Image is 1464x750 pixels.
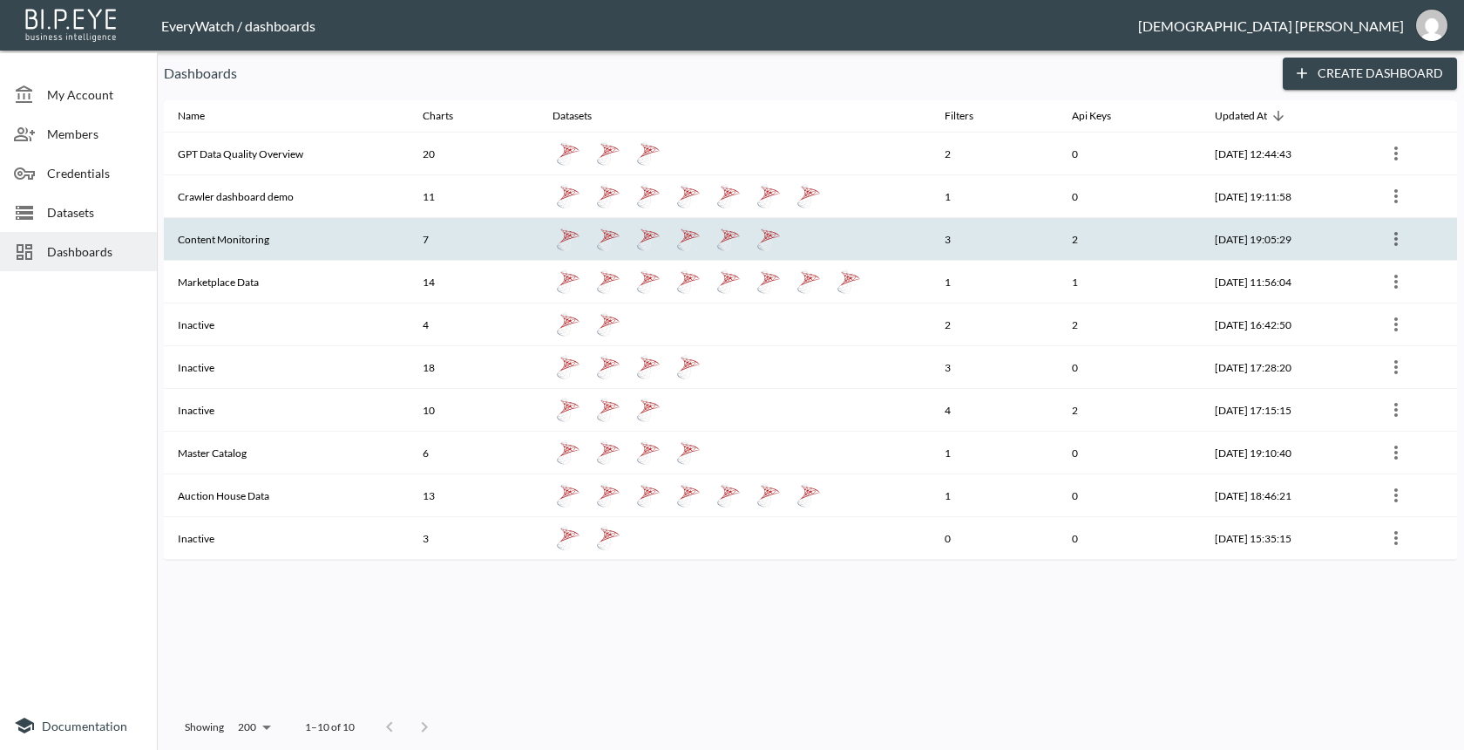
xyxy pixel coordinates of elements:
th: GPT Data Quality Overview [164,133,409,175]
a: Auction_Event_Sync_&_Publish [673,480,704,511]
a: GPT_Daily_BrandWise_Count [552,138,584,169]
th: {"type":{"isMobxInjector":true,"displayName":"inject-with-userStore-stripeStore-dashboardsStore(O... [1368,517,1457,560]
img: mssql icon [636,141,661,166]
th: {"type":"div","key":null,"ref":null,"props":{"style":{"display":"flex","gap":10},"children":[{"ty... [539,389,931,432]
img: mssql icon [716,227,741,251]
th: 7 [409,218,539,261]
img: b0851220ef7519462eebfaf84ab7640e [1416,10,1447,41]
th: 3 [931,218,1057,261]
button: Create Dashboard [1283,58,1457,90]
div: Charts [423,106,453,126]
img: mssql icon [596,312,620,337]
a: AuctionHouse_FullReport_SourceLevel2 [793,480,824,511]
a: HistoricMarketplace [673,266,704,297]
img: mssql icon [556,483,580,508]
th: Auction House Data [164,474,409,517]
th: 2 [1058,389,1202,432]
th: {"type":{"isMobxInjector":true,"displayName":"inject-with-userStore-stripeStore-dashboardsStore(O... [1368,303,1457,346]
img: mssql icon [556,184,580,208]
img: mssql icon [756,227,781,251]
button: more [1382,396,1410,424]
a: Sync Count [552,351,584,383]
th: 2025-04-03, 15:35:15 [1201,517,1368,560]
a: ContentMonitoring_ManufacturerLevel [593,223,624,255]
a: Moderator&LotStatuses [552,309,584,340]
th: {"type":{"isMobxInjector":true,"displayName":"inject-with-userStore-stripeStore-dashboardsStore(O... [1368,346,1457,389]
img: mssql icon [596,184,620,208]
a: AuctionHouse_FullReport_MarketLevel [633,480,664,511]
th: 1 [931,474,1057,517]
span: Api Keys [1072,106,1134,126]
img: mssql icon [676,483,701,508]
img: mssql icon [556,526,580,550]
th: {"type":"div","key":null,"ref":null,"props":{"style":{"display":"flex","gap":10},"children":[{"ty... [539,474,931,517]
span: Datasets [552,106,614,126]
span: Charts [423,106,476,126]
div: Name [178,106,205,126]
div: Api Keys [1072,106,1111,126]
img: mssql icon [556,141,580,166]
th: 14 [409,261,539,303]
a: ContentMonitoring_MarketplaceDetail [753,223,784,255]
img: mssql icon [636,483,661,508]
img: mssql icon [596,355,620,379]
a: Marketplace_ListingsByStatus [633,266,664,297]
a: AuctionHouse_FullReport_EventLevel [593,480,624,511]
a: Image errors [593,522,624,554]
img: mssql icon [556,227,580,251]
th: 0 [931,517,1057,560]
img: mssql icon [756,184,781,208]
a: Auction_SourcePeriodReport [753,480,784,511]
th: 4 [409,303,539,346]
a: Dashboard_MasterCatalog_AttributeAnalysis [593,437,624,468]
img: mssql icon [636,440,661,465]
img: bipeye-logo [22,4,122,44]
a: Stored Procedure Errors [552,522,584,554]
img: mssql icon [556,312,580,337]
th: 6 [409,432,539,474]
span: My Account [47,85,143,104]
button: more [1382,268,1410,296]
th: {"type":"div","key":null,"ref":null,"props":{"style":{"display":"flex","gap":10},"children":[{"ty... [539,175,931,218]
img: mssql icon [636,269,661,294]
img: mssql icon [676,269,701,294]
button: more [1382,524,1410,552]
img: mssql icon [556,398,580,422]
img: mssql icon [756,483,781,508]
th: 11 [409,175,539,218]
span: Datasets [47,203,143,222]
th: {"type":"div","key":null,"ref":null,"props":{"style":{"display":"flex","gap":10},"children":[{"ty... [539,261,931,303]
th: {"type":{"isMobxInjector":true,"displayName":"inject-with-userStore-stripeStore-dashboardsStore(O... [1368,389,1457,432]
th: Crawler dashboard demo [164,175,409,218]
th: 2025-05-04, 18:46:21 [1201,474,1368,517]
th: Inactive [164,389,409,432]
a: Marketplace_Sync&Publish [793,266,824,297]
a: Source_Count_Added [793,181,824,212]
th: 2025-08-11, 19:11:58 [1201,175,1368,218]
img: mssql icon [596,440,620,465]
button: more [1382,439,1410,467]
th: 0 [1058,432,1202,474]
th: 2 [931,303,1057,346]
th: {"type":"div","key":null,"ref":null,"props":{"style":{"display":"flex","gap":10},"children":[{"ty... [539,218,931,261]
span: Dashboards [47,242,143,261]
th: 20 [409,133,539,175]
div: Updated At [1215,106,1267,126]
div: Datasets [552,106,592,126]
span: Name [178,106,227,126]
th: 10 [409,389,539,432]
a: Source_Count_Weekly [633,181,664,212]
span: Updated At [1215,106,1290,126]
img: mssql icon [596,269,620,294]
img: mssql icon [636,227,661,251]
a: MasterCatalog_FullCatalog [673,437,704,468]
th: {"type":"div","key":null,"ref":null,"props":{"style":{"display":"flex","gap":10},"children":[{"ty... [539,133,931,175]
th: {"type":{"isMobxInjector":true,"displayName":"inject-with-userStore-stripeStore-dashboardsStore(O... [1368,175,1457,218]
th: Inactive [164,517,409,560]
img: mssql icon [596,227,620,251]
a: Marketplace_FullReport_ManufacturerLevel [713,266,744,297]
a: Marketplace_FullReport_SourceLevel [753,266,784,297]
p: Dashboards [164,63,1269,84]
a: GPT_Daily_Count [593,138,624,169]
button: more [1382,310,1410,338]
